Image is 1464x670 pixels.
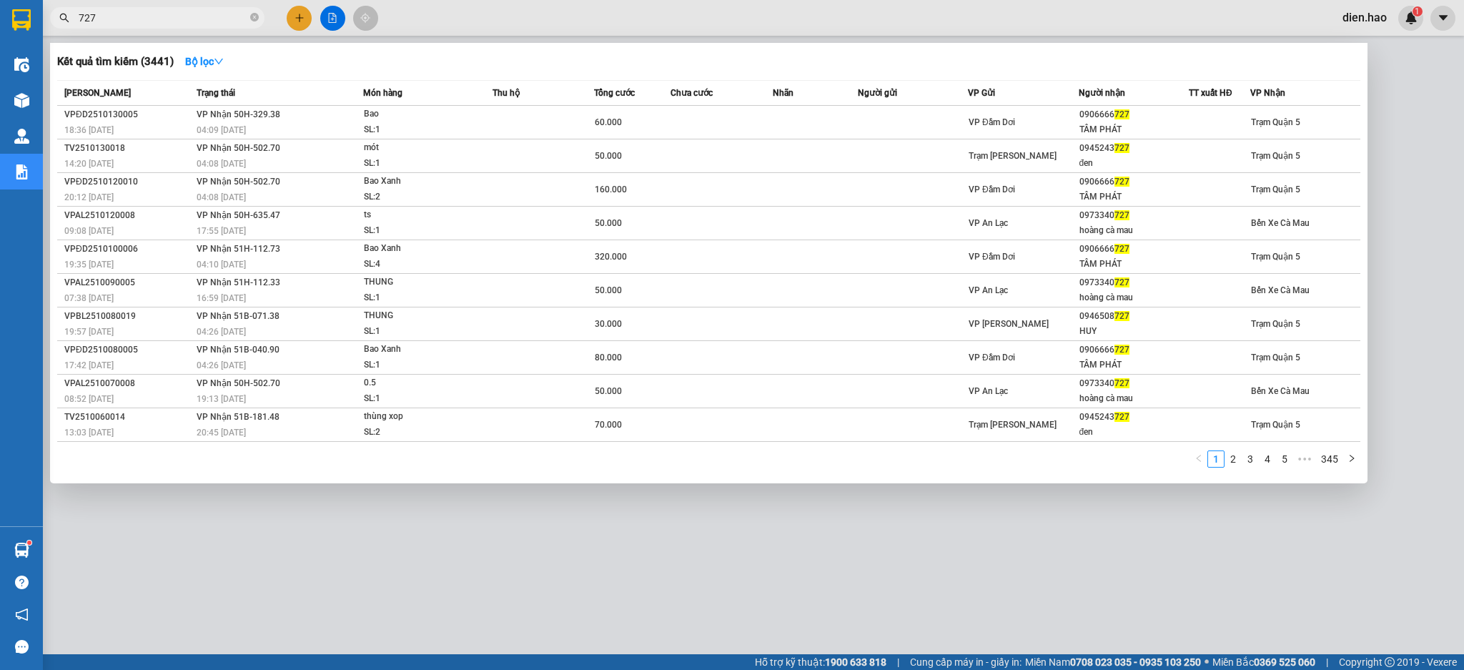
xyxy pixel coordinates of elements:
li: Next 5 Pages [1293,450,1316,468]
span: Chưa cước [671,88,713,98]
span: 30.000 [595,319,622,329]
span: 07:38 [DATE] [64,293,114,303]
div: hoàng cà mau [1079,391,1189,406]
span: Nhãn [773,88,793,98]
span: VP Đầm Dơi [969,117,1015,127]
div: TÂM PHÁT [1079,358,1189,373]
div: Bao Xanh [364,342,471,358]
div: 0945243 [1079,141,1189,156]
span: 14:20 [DATE] [64,159,114,169]
div: TV2510060014 [64,410,192,425]
span: Trạm Quận 5 [1251,151,1300,161]
span: 04:08 [DATE] [197,159,246,169]
span: right [1347,454,1356,463]
span: VP Nhận 51B-181.48 [197,412,280,422]
span: 09:08 [DATE] [64,226,114,236]
span: 727 [1114,109,1129,119]
li: 3 [1242,450,1259,468]
div: VPĐD2510120010 [64,174,192,189]
button: right [1343,450,1360,468]
img: warehouse-icon [14,129,29,144]
span: Trạm Quận 5 [1251,184,1300,194]
span: VP Nhận 50H-635.47 [197,210,280,220]
span: close-circle [250,11,259,25]
span: VP Nhận 50H-329.38 [197,109,280,119]
span: VP Đầm Dơi [969,184,1015,194]
div: đen [1079,156,1189,171]
div: TV2510130018 [64,141,192,156]
sup: 1 [27,541,31,545]
a: 1 [1208,451,1224,467]
div: 0973340 [1079,208,1189,223]
a: 3 [1242,451,1258,467]
span: 17:55 [DATE] [197,226,246,236]
span: search [59,13,69,23]
div: mót [364,140,471,156]
img: warehouse-icon [14,93,29,108]
span: 08:52 [DATE] [64,394,114,404]
div: 0906666 [1079,174,1189,189]
div: TÂM PHÁT [1079,189,1189,205]
div: hoàng cà mau [1079,223,1189,238]
div: ts [364,207,471,223]
span: 727 [1114,210,1129,220]
span: left [1195,454,1203,463]
div: SL: 1 [364,290,471,306]
div: SL: 2 [364,189,471,205]
span: VP Nhận 50H-502.70 [197,177,280,187]
span: Bến Xe Cà Mau [1251,218,1310,228]
div: 0973340 [1079,275,1189,290]
span: notification [15,608,29,621]
span: VP Đầm Dơi [969,252,1015,262]
div: VPBL2510080019 [64,309,192,324]
div: VPAL2510090005 [64,275,192,290]
div: SL: 1 [364,223,471,239]
span: 50.000 [595,386,622,396]
span: 04:08 [DATE] [197,192,246,202]
span: Trạm Quận 5 [1251,319,1300,329]
span: 727 [1114,177,1129,187]
span: Trạng thái [197,88,235,98]
span: Người gửi [858,88,897,98]
div: hoàng cà mau [1079,290,1189,305]
input: Tìm tên, số ĐT hoặc mã đơn [79,10,247,26]
span: 18:36 [DATE] [64,125,114,135]
img: warehouse-icon [14,543,29,558]
span: close-circle [250,13,259,21]
div: SL: 2 [364,425,471,440]
span: VP Gửi [968,88,995,98]
a: 4 [1260,451,1275,467]
span: Trạm [PERSON_NAME] [969,420,1057,430]
span: Trạm Quận 5 [1251,252,1300,262]
div: HUY [1079,324,1189,339]
span: [PERSON_NAME] [64,88,131,98]
span: VP Nhận 50H-502.70 [197,378,280,388]
img: solution-icon [14,164,29,179]
div: SL: 1 [364,391,471,407]
div: thùng xop [364,409,471,425]
li: 2 [1225,450,1242,468]
li: Next Page [1343,450,1360,468]
span: 19:35 [DATE] [64,260,114,270]
span: 50.000 [595,285,622,295]
span: message [15,640,29,654]
span: VP Đầm Dơi [969,353,1015,363]
span: Món hàng [363,88,402,98]
span: 727 [1114,277,1129,287]
span: down [214,56,224,66]
span: 04:09 [DATE] [197,125,246,135]
span: Bến Xe Cà Mau [1251,285,1310,295]
li: 4 [1259,450,1276,468]
div: TÂM PHÁT [1079,257,1189,272]
span: 13:03 [DATE] [64,428,114,438]
span: VP An Lạc [969,218,1008,228]
div: VPAL2510070008 [64,376,192,391]
span: VP Nhận 51B-040.90 [197,345,280,355]
span: 50.000 [595,151,622,161]
img: logo-vxr [12,9,31,31]
div: 0906666 [1079,242,1189,257]
a: 5 [1277,451,1292,467]
span: 04:26 [DATE] [197,360,246,370]
div: SL: 1 [364,324,471,340]
img: warehouse-icon [14,57,29,72]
